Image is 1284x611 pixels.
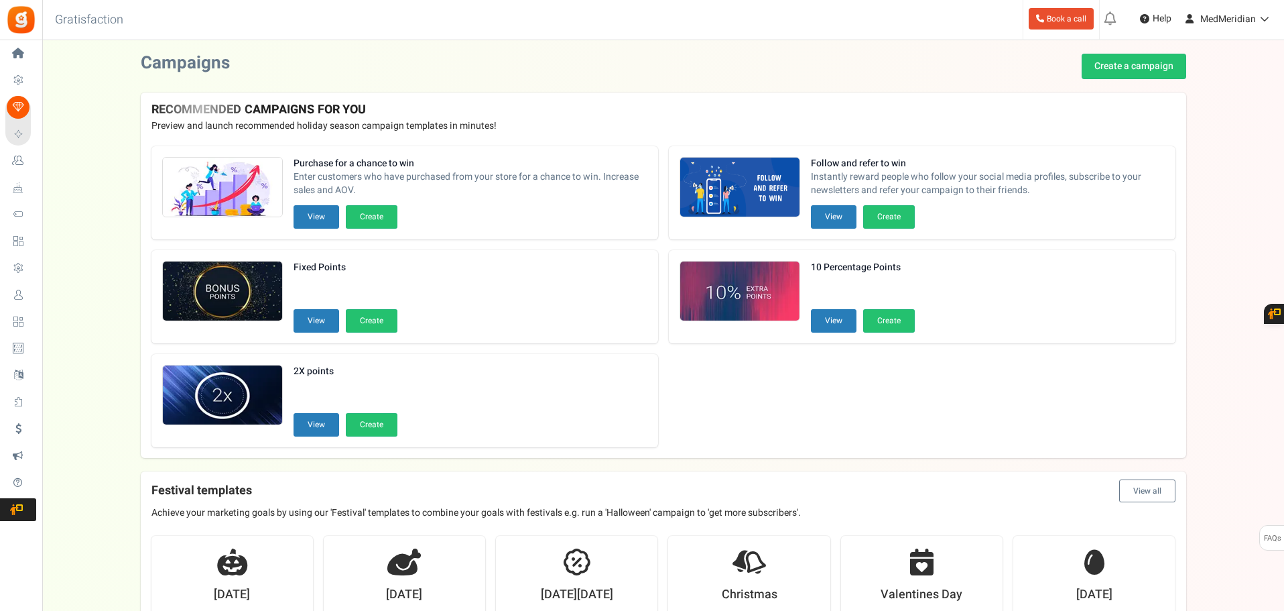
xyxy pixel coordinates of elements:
img: Recommended Campaigns [163,366,282,426]
button: View all [1119,480,1175,502]
button: View [294,309,339,333]
h4: Festival templates [151,480,1175,502]
h3: Gratisfaction [40,7,138,34]
strong: Christmas [722,586,777,604]
strong: Follow and refer to win [811,157,1165,170]
a: Book a call [1029,8,1094,30]
strong: Purchase for a chance to win [294,157,647,170]
button: Create [346,309,397,333]
button: View [811,309,856,333]
h4: RECOMMENDED CAMPAIGNS FOR YOU [151,103,1175,117]
h2: Campaigns [141,54,230,73]
strong: 10 Percentage Points [811,261,915,274]
strong: [DATE][DATE] [541,586,613,604]
button: View [294,205,339,229]
img: Recommended Campaigns [680,158,799,218]
span: FAQs [1263,526,1281,551]
button: Create [863,309,915,333]
strong: [DATE] [386,586,422,604]
a: Help [1135,8,1177,30]
strong: Valentines Day [881,586,962,604]
button: Create [863,205,915,229]
button: View [811,205,856,229]
strong: [DATE] [1076,586,1112,604]
p: Preview and launch recommended holiday season campaign templates in minutes! [151,119,1175,133]
img: Gratisfaction [6,5,36,35]
img: Recommended Campaigns [163,158,282,218]
button: Create [346,413,397,437]
img: Recommended Campaigns [680,262,799,322]
p: Achieve your marketing goals by using our 'Festival' templates to combine your goals with festiva... [151,506,1175,520]
span: MedMeridian [1200,12,1256,26]
span: Help [1149,12,1171,25]
img: Recommended Campaigns [163,262,282,322]
button: View [294,413,339,437]
strong: [DATE] [214,586,250,604]
button: Create [346,205,397,229]
span: Instantly reward people who follow your social media profiles, subscribe to your newsletters and ... [811,170,1165,197]
a: Create a campaign [1082,54,1186,79]
strong: 2X points [294,365,397,378]
strong: Fixed Points [294,261,397,274]
span: Enter customers who have purchased from your store for a chance to win. Increase sales and AOV. [294,170,647,197]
